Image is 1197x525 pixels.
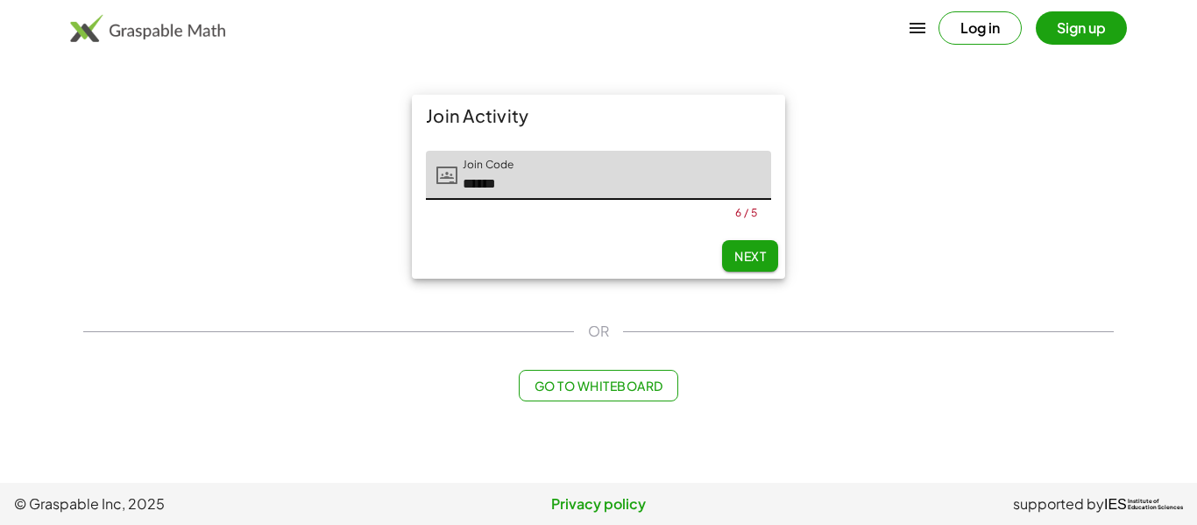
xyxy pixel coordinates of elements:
[1104,493,1183,514] a: IESInstitute ofEducation Sciences
[734,248,766,264] span: Next
[412,95,785,137] div: Join Activity
[14,493,404,514] span: © Graspable Inc, 2025
[519,370,677,401] button: Go to Whiteboard
[722,240,778,272] button: Next
[735,206,757,219] div: 6 / 5
[1013,493,1104,514] span: supported by
[1104,496,1127,513] span: IES
[1036,11,1127,45] button: Sign up
[404,493,794,514] a: Privacy policy
[588,321,609,342] span: OR
[534,378,662,394] span: Go to Whiteboard
[938,11,1022,45] button: Log in
[1128,499,1183,511] span: Institute of Education Sciences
